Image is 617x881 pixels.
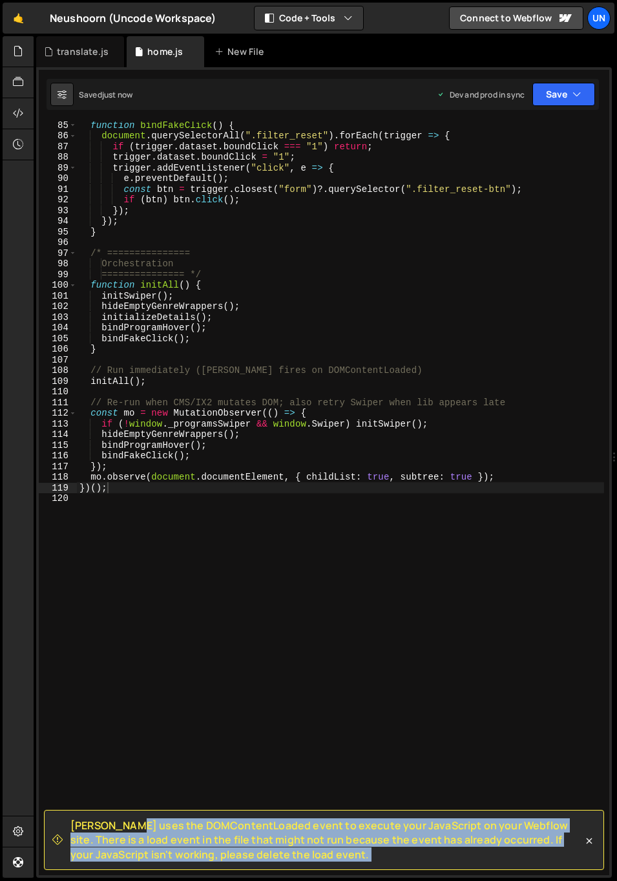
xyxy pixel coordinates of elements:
button: Code + Tools [255,6,363,30]
div: 100 [39,280,77,291]
div: just now [102,89,132,100]
div: 101 [39,291,77,302]
div: 118 [39,472,77,483]
div: 104 [39,323,77,334]
div: 96 [39,237,77,248]
div: 115 [39,440,77,451]
div: 116 [39,451,77,462]
div: 93 [39,206,77,217]
div: 109 [39,376,77,387]
div: 86 [39,131,77,142]
div: home.js [147,45,183,58]
span: [PERSON_NAME] uses the DOMContentLoaded event to execute your JavaScript on your Webflow site. Th... [70,818,583,862]
div: 97 [39,248,77,259]
div: 94 [39,216,77,227]
div: 88 [39,152,77,163]
div: translate.js [57,45,109,58]
div: 103 [39,312,77,323]
div: 90 [39,173,77,184]
div: 85 [39,120,77,131]
div: 117 [39,462,77,472]
div: 89 [39,163,77,174]
div: 87 [39,142,77,153]
div: 102 [39,301,77,312]
div: 114 [39,429,77,440]
a: 🤙 [3,3,34,34]
div: Neushoorn (Uncode Workspace) [50,10,216,26]
div: 106 [39,344,77,355]
a: Un [587,6,611,30]
div: 120 [39,493,77,504]
div: 99 [39,270,77,281]
div: 110 [39,387,77,398]
div: 91 [39,184,77,195]
div: New File [214,45,269,58]
div: 111 [39,398,77,409]
div: Saved [79,89,132,100]
div: Dev and prod in sync [437,89,525,100]
div: 119 [39,483,77,494]
div: 105 [39,334,77,345]
div: 107 [39,355,77,366]
div: 92 [39,195,77,206]
a: Connect to Webflow [449,6,583,30]
div: 98 [39,259,77,270]
div: 95 [39,227,77,238]
div: 108 [39,365,77,376]
button: Save [532,83,595,106]
div: 112 [39,408,77,419]
div: 113 [39,419,77,430]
